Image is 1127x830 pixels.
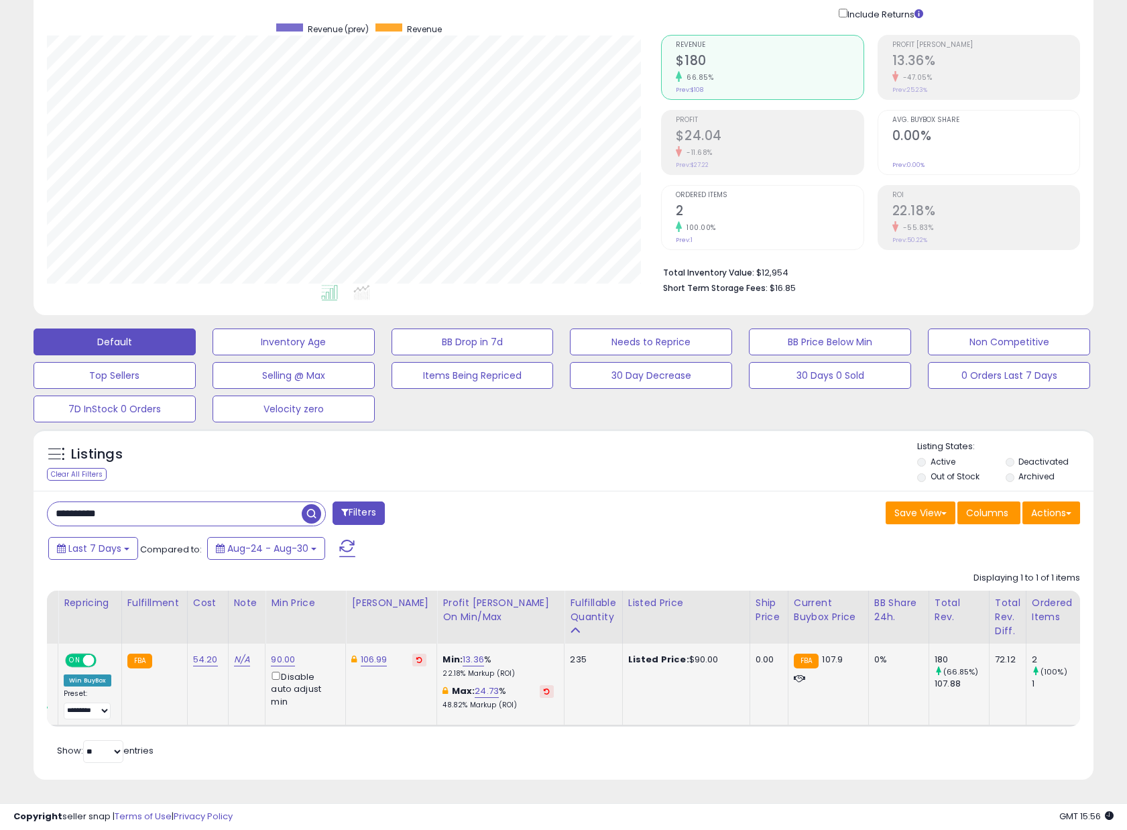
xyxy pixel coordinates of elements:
[794,654,819,668] small: FBA
[966,506,1008,520] span: Columns
[935,596,984,624] div: Total Rev.
[64,689,111,719] div: Preset:
[756,596,782,624] div: Ship Price
[1041,666,1067,677] small: (100%)
[628,654,739,666] div: $90.00
[193,653,218,666] a: 54.20
[392,329,554,355] button: BB Drop in 7d
[361,653,388,666] a: 106.99
[407,23,442,35] span: Revenue
[437,591,565,644] th: The percentage added to the cost of goods (COGS) that forms the calculator for Min & Max prices.
[442,596,558,624] div: Profit [PERSON_NAME] on Min/Max
[570,596,616,624] div: Fulfillable Quantity
[452,685,475,697] b: Max:
[207,537,325,560] button: Aug-24 - Aug-30
[886,501,955,524] button: Save View
[68,542,121,555] span: Last 7 Days
[676,128,863,146] h2: $24.04
[892,203,1079,221] h2: 22.18%
[1032,654,1086,666] div: 2
[943,666,978,677] small: (66.85%)
[48,537,138,560] button: Last 7 Days
[34,362,196,389] button: Top Sellers
[935,678,989,690] div: 107.88
[892,42,1079,49] span: Profit [PERSON_NAME]
[193,596,223,610] div: Cost
[676,203,863,221] h2: 2
[898,223,934,233] small: -55.83%
[756,654,778,666] div: 0.00
[57,744,154,757] span: Show: entries
[1018,456,1069,467] label: Deactivated
[570,362,732,389] button: 30 Day Decrease
[213,329,375,355] button: Inventory Age
[628,653,689,666] b: Listed Price:
[676,117,863,124] span: Profit
[475,685,499,698] a: 24.73
[676,192,863,199] span: Ordered Items
[973,572,1080,585] div: Displaying 1 to 1 of 1 items
[957,501,1020,524] button: Columns
[463,653,484,666] a: 13.36
[95,655,116,666] span: OFF
[931,471,980,482] label: Out of Stock
[995,596,1020,638] div: Total Rev. Diff.
[892,128,1079,146] h2: 0.00%
[676,86,703,94] small: Prev: $108
[829,6,939,21] div: Include Returns
[442,701,554,710] p: 48.82% Markup (ROI)
[892,53,1079,71] h2: 13.36%
[570,654,611,666] div: 235
[822,653,843,666] span: 107.9
[917,440,1093,453] p: Listing States:
[442,685,554,710] div: %
[892,117,1079,124] span: Avg. Buybox Share
[928,329,1090,355] button: Non Competitive
[174,810,233,823] a: Privacy Policy
[663,263,1070,280] li: $12,954
[47,468,107,481] div: Clear All Filters
[234,653,250,666] a: N/A
[13,810,62,823] strong: Copyright
[628,596,744,610] div: Listed Price
[227,542,308,555] span: Aug-24 - Aug-30
[127,596,182,610] div: Fulfillment
[663,267,754,278] b: Total Inventory Value:
[115,810,172,823] a: Terms of Use
[1032,596,1081,624] div: Ordered Items
[898,72,933,82] small: -47.05%
[770,282,796,294] span: $16.85
[1059,810,1114,823] span: 2025-09-7 15:56 GMT
[271,653,295,666] a: 90.00
[271,669,335,708] div: Disable auto adjust min
[676,161,709,169] small: Prev: $27.22
[64,596,116,610] div: Repricing
[931,456,955,467] label: Active
[34,396,196,422] button: 7D InStock 0 Orders
[271,596,340,610] div: Min Price
[928,362,1090,389] button: 0 Orders Last 7 Days
[892,161,925,169] small: Prev: 0.00%
[1022,501,1080,524] button: Actions
[682,147,713,158] small: -11.68%
[442,653,463,666] b: Min:
[935,654,989,666] div: 180
[392,362,554,389] button: Items Being Repriced
[794,596,863,624] div: Current Buybox Price
[682,72,713,82] small: 66.85%
[1018,471,1055,482] label: Archived
[64,674,111,687] div: Win BuyBox
[442,669,554,678] p: 22.18% Markup (ROI)
[213,396,375,422] button: Velocity zero
[308,23,369,35] span: Revenue (prev)
[892,236,927,244] small: Prev: 50.22%
[66,655,83,666] span: ON
[682,223,716,233] small: 100.00%
[676,53,863,71] h2: $180
[874,596,923,624] div: BB Share 24h.
[892,86,927,94] small: Prev: 25.23%
[749,329,911,355] button: BB Price Below Min
[1032,678,1086,690] div: 1
[676,236,693,244] small: Prev: 1
[676,42,863,49] span: Revenue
